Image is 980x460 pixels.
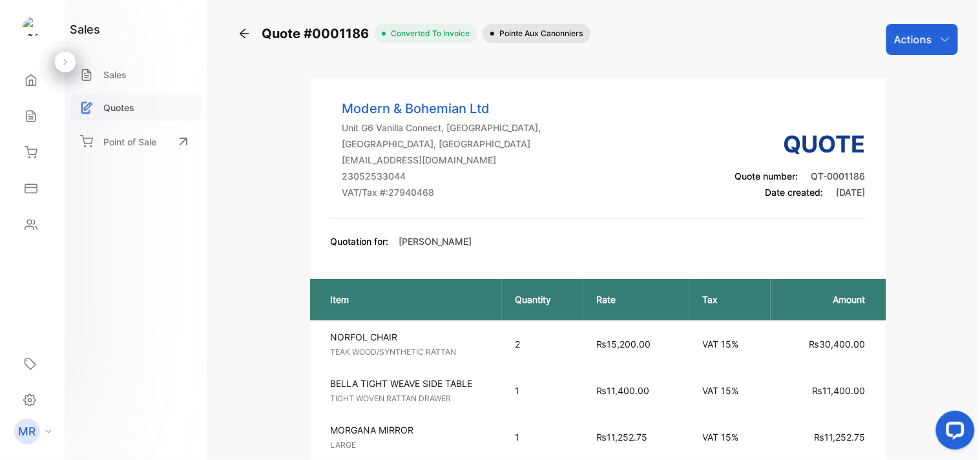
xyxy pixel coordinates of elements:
p: Date created: [735,185,866,199]
img: logo [23,17,42,36]
p: Modern & Bohemian Ltd [342,99,541,118]
p: Rate [596,293,676,306]
span: Quote #0001186 [262,24,374,43]
button: Actions [886,24,958,55]
span: Converted To Invoice [386,28,470,39]
p: Actions [894,32,932,47]
span: ₨30,400.00 [809,339,866,350]
span: ₨11,400.00 [596,385,649,396]
span: [DATE] [837,187,866,198]
p: Quotation for: [331,235,389,248]
h3: Quote [735,127,866,162]
span: ₨11,252.75 [596,432,647,443]
p: Sales [103,68,127,81]
p: 2 [515,337,571,351]
p: LARGE [331,439,501,451]
p: VAT 15% [702,430,758,444]
p: [GEOGRAPHIC_DATA], [GEOGRAPHIC_DATA] [342,137,541,151]
p: Point of Sale [103,135,156,149]
p: TEAK WOOD/SYNTHETIC RATTAN [331,346,501,358]
p: VAT 15% [702,337,758,351]
p: Quotes [103,101,134,114]
span: ₨11,400.00 [813,385,866,396]
p: VAT/Tax #: 27940468 [342,185,541,199]
p: 1 [515,384,571,397]
h1: sales [70,21,100,38]
p: VAT 15% [702,384,758,397]
p: Quantity [515,293,571,306]
p: Quote number: [735,169,866,183]
p: [EMAIL_ADDRESS][DOMAIN_NAME] [342,153,541,167]
a: Point of Sale [70,127,202,156]
p: BELLA TIGHT WEAVE SIDE TABLE [331,377,501,390]
p: Tax [702,293,758,306]
span: QT-0001186 [811,171,866,182]
a: Sales [70,61,202,88]
p: Item [331,293,489,306]
p: TIGHT WOVEN RATTAN DRAWER [331,393,501,404]
a: Quotes [70,94,202,121]
iframe: LiveChat chat widget [926,406,980,460]
span: ₨15,200.00 [596,339,651,350]
p: NORFOL CHAIR [331,330,501,344]
span: Pointe aux Canonniers [494,28,583,39]
p: Amount [784,293,865,306]
p: MR [19,423,36,440]
p: 23052533044 [342,169,541,183]
p: 1 [515,430,571,444]
span: ₨11,252.75 [815,432,866,443]
p: Unit G6 Vanilla Connect, [GEOGRAPHIC_DATA], [342,121,541,134]
p: MORGANA MIRROR [331,423,501,437]
p: [PERSON_NAME] [399,235,472,248]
